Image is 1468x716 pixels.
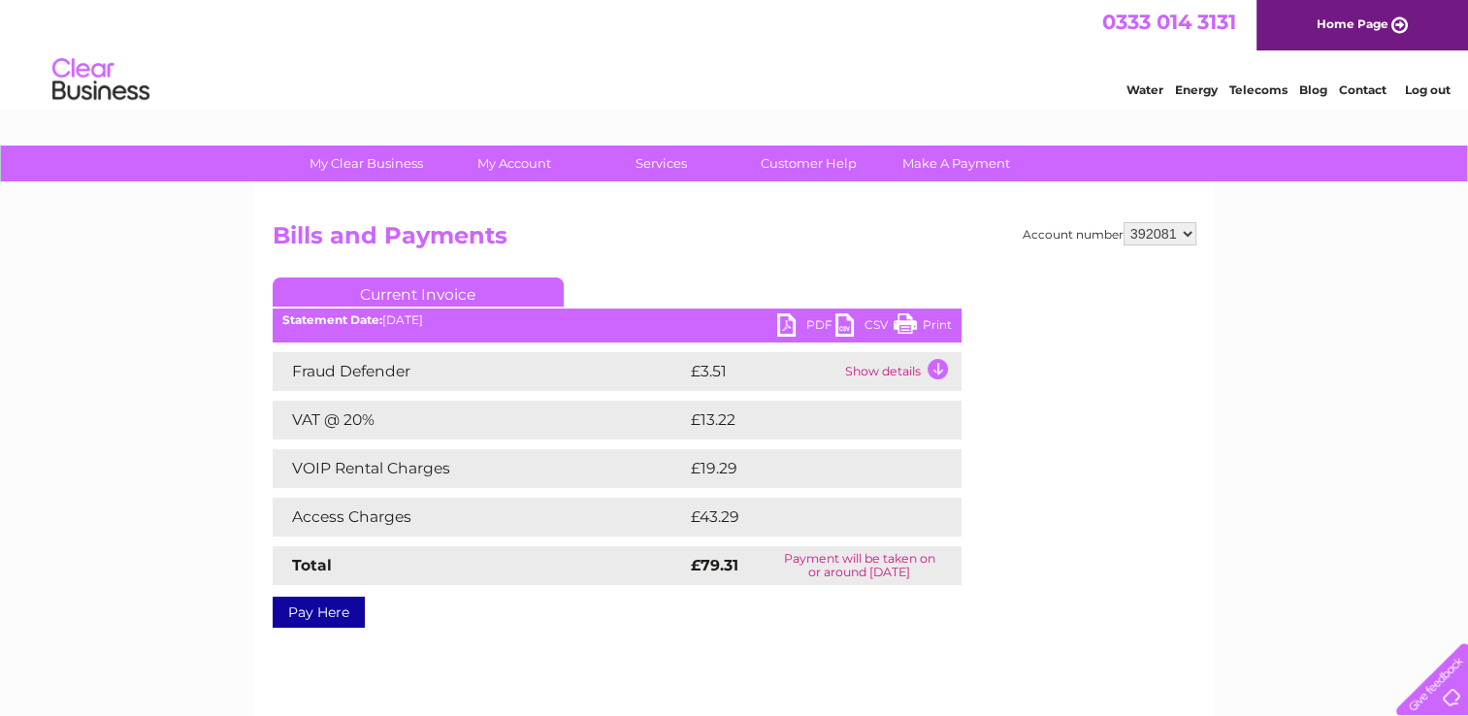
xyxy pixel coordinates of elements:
a: PDF [777,313,835,342]
td: Payment will be taken on or around [DATE] [758,546,962,585]
a: CSV [835,313,894,342]
a: Pay Here [273,597,365,628]
td: Access Charges [273,498,686,537]
a: Blog [1299,82,1327,97]
div: [DATE] [273,313,962,327]
a: My Account [434,146,594,181]
a: Telecoms [1229,82,1288,97]
a: Current Invoice [273,277,564,307]
h2: Bills and Payments [273,222,1196,259]
a: Energy [1175,82,1218,97]
b: Statement Date: [282,312,382,327]
td: Show details [840,352,962,391]
a: Customer Help [729,146,889,181]
td: £13.22 [686,401,920,439]
div: Clear Business is a trading name of Verastar Limited (registered in [GEOGRAPHIC_DATA] No. 3667643... [277,11,1193,94]
a: My Clear Business [286,146,446,181]
a: Water [1126,82,1163,97]
a: Make A Payment [876,146,1036,181]
a: Contact [1339,82,1386,97]
div: Account number [1023,222,1196,245]
a: Log out [1404,82,1450,97]
a: 0333 014 3131 [1102,10,1236,34]
td: £3.51 [686,352,840,391]
a: Services [581,146,741,181]
a: Print [894,313,952,342]
td: VOIP Rental Charges [273,449,686,488]
td: £43.29 [686,498,922,537]
strong: Total [292,556,332,574]
img: logo.png [51,50,150,110]
td: Fraud Defender [273,352,686,391]
td: VAT @ 20% [273,401,686,439]
td: £19.29 [686,449,921,488]
strong: £79.31 [691,556,738,574]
